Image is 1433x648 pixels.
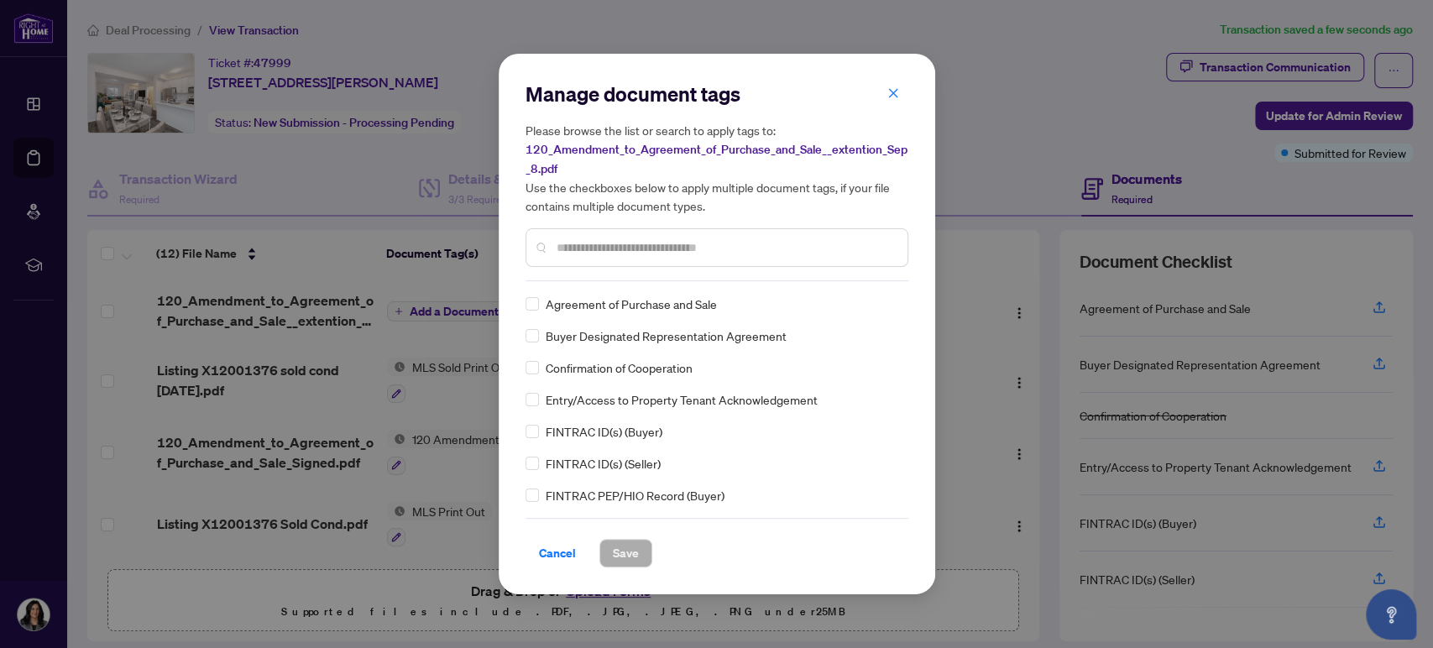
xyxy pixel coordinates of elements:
[539,540,576,567] span: Cancel
[546,327,787,345] span: Buyer Designated Representation Agreement
[546,454,661,473] span: FINTRAC ID(s) (Seller)
[526,539,589,567] button: Cancel
[599,539,652,567] button: Save
[526,81,908,107] h2: Manage document tags
[887,87,899,99] span: close
[526,121,908,215] h5: Please browse the list or search to apply tags to: Use the checkboxes below to apply multiple doc...
[546,295,717,313] span: Agreement of Purchase and Sale
[546,422,662,441] span: FINTRAC ID(s) (Buyer)
[546,486,724,504] span: FINTRAC PEP/HIO Record (Buyer)
[546,358,693,377] span: Confirmation of Cooperation
[546,390,818,409] span: Entry/Access to Property Tenant Acknowledgement
[1366,589,1416,640] button: Open asap
[526,142,907,176] span: 120_Amendment_to_Agreement_of_Purchase_and_Sale__extention_Sep_8.pdf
